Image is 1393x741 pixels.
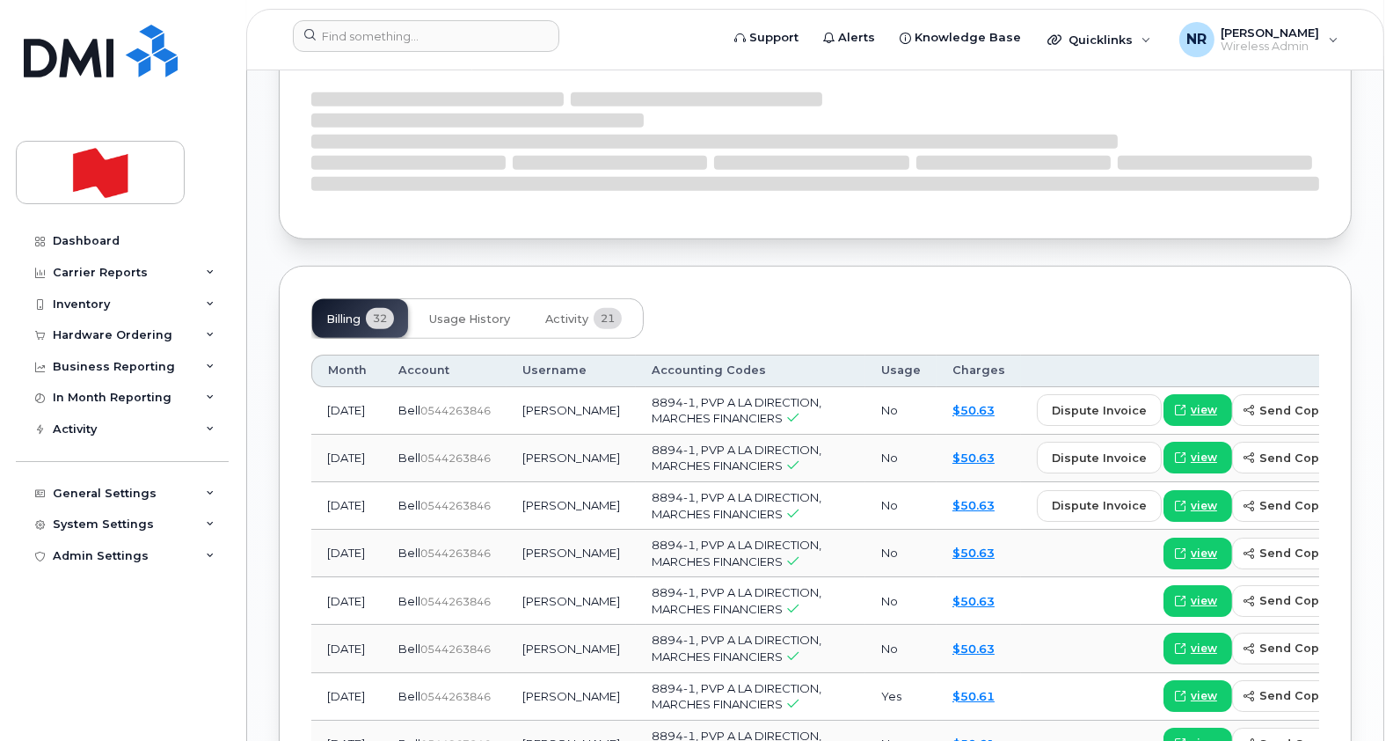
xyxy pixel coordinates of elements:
td: [DATE] [311,387,383,435]
a: $50.63 [952,546,995,560]
button: dispute invoice [1037,442,1162,473]
span: Bell [398,451,420,465]
span: Bell [398,546,420,560]
a: Knowledge Base [887,20,1033,55]
button: send copy [1232,585,1340,617]
td: [PERSON_NAME] [507,530,636,577]
button: dispute invoice [1037,490,1162,522]
th: Usage [865,355,937,386]
span: 0544263846 [420,451,491,465]
td: [PERSON_NAME] [507,435,636,482]
div: Quicklinks [1035,22,1163,57]
span: [PERSON_NAME] [1222,26,1320,40]
a: Support [722,20,811,55]
span: 8894-1, PVP A LA DIRECTION, MARCHES FINANCIERS [652,490,821,521]
div: Nancy Robitaille [1167,22,1351,57]
span: send copy [1259,497,1325,514]
td: No [865,387,937,435]
th: Username [507,355,636,386]
a: view [1163,442,1232,473]
td: [DATE] [311,435,383,482]
a: view [1163,633,1232,664]
span: Bell [398,498,420,512]
td: [PERSON_NAME] [507,577,636,625]
span: Wireless Admin [1222,40,1320,54]
th: Month [311,355,383,386]
button: send copy [1232,680,1340,712]
span: send copy [1259,592,1325,609]
td: [DATE] [311,482,383,530]
a: $50.63 [952,642,995,656]
span: Support [749,29,799,47]
span: view [1191,498,1217,514]
span: 8894-1, PVP A LA DIRECTION, MARCHES FINANCIERS [652,681,821,712]
button: send copy [1232,490,1340,522]
span: 0544263846 [420,547,491,560]
a: view [1163,490,1232,522]
span: send copy [1259,640,1325,657]
th: Accounting Codes [636,355,865,386]
span: Bell [398,642,420,656]
span: view [1191,450,1217,466]
span: Knowledge Base [915,29,1021,47]
span: Activity [545,312,588,326]
td: [PERSON_NAME] [507,482,636,530]
td: No [865,625,937,672]
span: send copy [1259,687,1325,704]
td: [PERSON_NAME] [507,625,636,672]
th: Charges [937,355,1021,386]
span: 8894-1, PVP A LA DIRECTION, MARCHES FINANCIERS [652,443,821,473]
span: 0544263846 [420,690,491,703]
td: No [865,530,937,577]
a: $50.63 [952,594,995,608]
span: 8894-1, PVP A LA DIRECTION, MARCHES FINANCIERS [652,538,821,569]
span: 0544263846 [420,595,491,608]
td: Yes [865,673,937,721]
span: NR [1186,29,1207,50]
span: Usage History [429,312,510,326]
td: No [865,435,937,482]
span: view [1191,688,1217,704]
span: send copy [1259,545,1325,561]
td: [DATE] [311,530,383,577]
span: 8894-1, PVP A LA DIRECTION, MARCHES FINANCIERS [652,633,821,664]
button: dispute invoice [1037,394,1162,426]
span: Bell [398,403,420,417]
button: send copy [1232,442,1340,473]
span: Bell [398,689,420,703]
input: Find something... [293,20,559,52]
span: Quicklinks [1068,33,1133,47]
button: send copy [1232,633,1340,664]
span: Bell [398,594,420,608]
a: $50.63 [952,403,995,417]
span: view [1191,546,1217,561]
span: dispute invoice [1052,450,1147,466]
td: [PERSON_NAME] [507,387,636,435]
span: dispute invoice [1052,497,1147,514]
td: [DATE] [311,577,383,625]
span: 8894-1, PVP A LA DIRECTION, MARCHES FINANCIERS [652,585,821,616]
span: 0544263846 [420,404,491,417]
span: 21 [594,308,622,329]
span: send copy [1259,450,1325,466]
td: No [865,577,937,625]
span: send copy [1259,402,1325,419]
span: 0544263846 [420,499,491,512]
span: view [1191,641,1217,657]
td: [PERSON_NAME] [507,673,636,721]
a: view [1163,585,1232,617]
span: view [1191,402,1217,418]
a: $50.63 [952,498,995,512]
span: Alerts [838,29,875,47]
span: 8894-1, PVP A LA DIRECTION, MARCHES FINANCIERS [652,395,821,426]
button: send copy [1232,538,1340,569]
td: [DATE] [311,625,383,672]
span: 0544263846 [420,642,491,656]
a: view [1163,538,1232,569]
a: $50.63 [952,451,995,465]
span: dispute invoice [1052,402,1147,419]
td: No [865,482,937,530]
a: Alerts [811,20,887,55]
th: Account [383,355,507,386]
td: [DATE] [311,673,383,721]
